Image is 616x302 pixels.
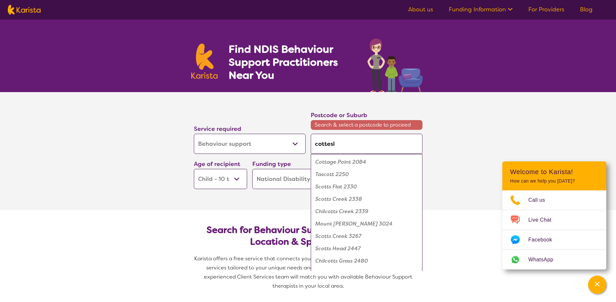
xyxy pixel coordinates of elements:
[315,158,366,165] em: Cottage Point 2084
[510,178,598,184] p: How can we help you [DATE]?
[311,111,367,119] label: Postcode or Suburb
[408,6,433,13] a: About us
[314,205,419,218] div: Chilcotts Creek 2339
[229,43,354,82] h1: Find NDIS Behaviour Support Practitioners Near You
[502,161,606,269] div: Channel Menu
[315,245,361,252] em: Scotts Head 2447
[314,218,419,230] div: Mount Cottrell 3024
[510,168,598,176] h2: Welcome to Karista!
[315,220,393,227] em: Mount [PERSON_NAME] 3024
[314,230,419,242] div: Scotts Creek 3267
[315,257,368,264] em: Chilcotts Grass 2480
[528,195,553,205] span: Call us
[311,120,422,130] span: Search & select a postcode to proceed
[191,44,218,79] img: Karista logo
[311,134,422,154] input: Type
[528,6,564,13] a: For Providers
[528,255,561,265] span: WhatsApp
[194,160,240,168] label: Age of recipient
[588,276,606,294] button: Channel Menu
[580,6,593,13] a: Blog
[528,215,559,225] span: Live Chat
[314,255,419,267] div: Chilcotts Grass 2480
[314,193,419,205] div: Scotts Creek 2338
[502,190,606,269] ul: Choose channel
[314,156,419,168] div: Cottage Point 2084
[449,6,513,13] a: Funding Information
[315,196,362,202] em: Scotts Creek 2338
[366,35,425,92] img: behaviour-support
[315,233,361,240] em: Scotts Creek 3267
[194,125,241,133] label: Service required
[199,224,417,248] h2: Search for Behaviour Support Practitioners by Location & Specific Needs
[315,270,366,277] em: Cottles Bridge 3099
[252,160,291,168] label: Funding type
[314,267,419,280] div: Cottles Bridge 3099
[315,171,349,178] em: Tascott 2250
[314,168,419,181] div: Tascott 2250
[314,242,419,255] div: Scotts Head 2447
[191,254,425,291] p: Karista offers a free service that connects you with Behaviour Support and other disability servi...
[315,183,357,190] em: Scotts Flat 2330
[314,181,419,193] div: Scotts Flat 2330
[315,208,368,215] em: Chilcotts Creek 2339
[502,250,606,269] a: Web link opens in a new tab.
[528,235,560,245] span: Facebook
[8,5,41,15] img: Karista logo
